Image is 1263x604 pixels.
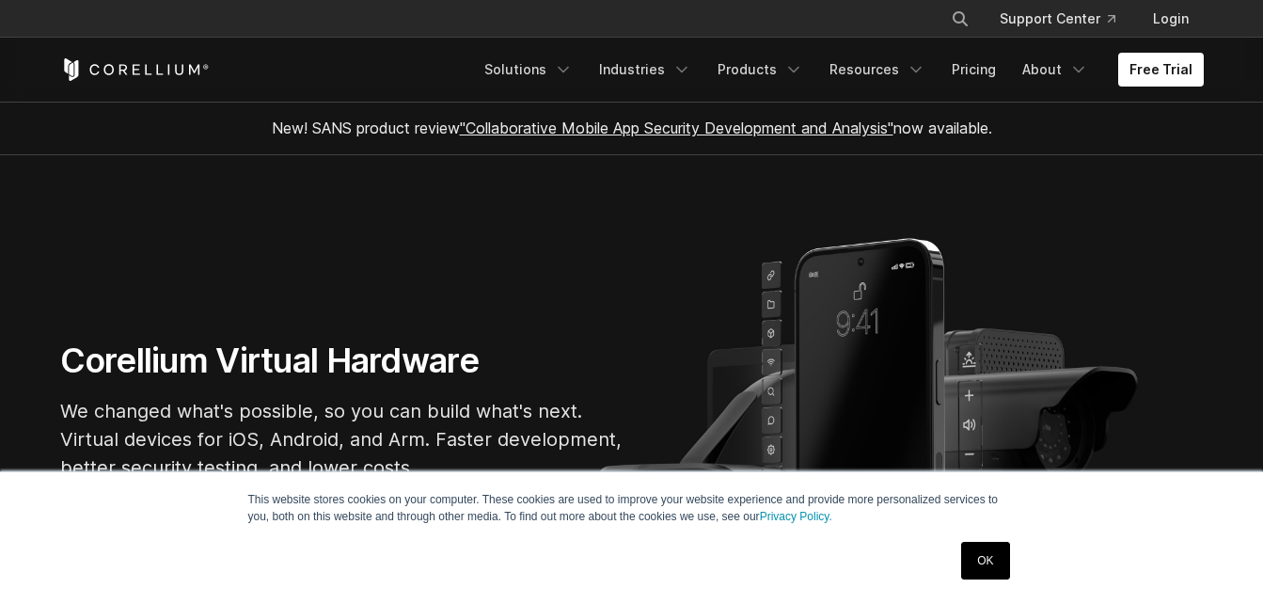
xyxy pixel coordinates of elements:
p: This website stores cookies on your computer. These cookies are used to improve your website expe... [248,491,1016,525]
a: Corellium Home [60,58,210,81]
a: Pricing [940,53,1007,87]
span: New! SANS product review now available. [272,119,992,137]
a: Products [706,53,814,87]
a: Resources [818,53,937,87]
div: Navigation Menu [473,53,1204,87]
a: "Collaborative Mobile App Security Development and Analysis" [460,119,893,137]
div: Navigation Menu [928,2,1204,36]
button: Search [943,2,977,36]
h1: Corellium Virtual Hardware [60,340,624,382]
a: Solutions [473,53,584,87]
a: OK [961,542,1009,580]
a: Industries [588,53,703,87]
a: Login [1138,2,1204,36]
p: We changed what's possible, so you can build what's next. Virtual devices for iOS, Android, and A... [60,397,624,482]
a: Privacy Policy. [760,510,832,523]
a: About [1011,53,1099,87]
a: Free Trial [1118,53,1204,87]
a: Support Center [985,2,1130,36]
